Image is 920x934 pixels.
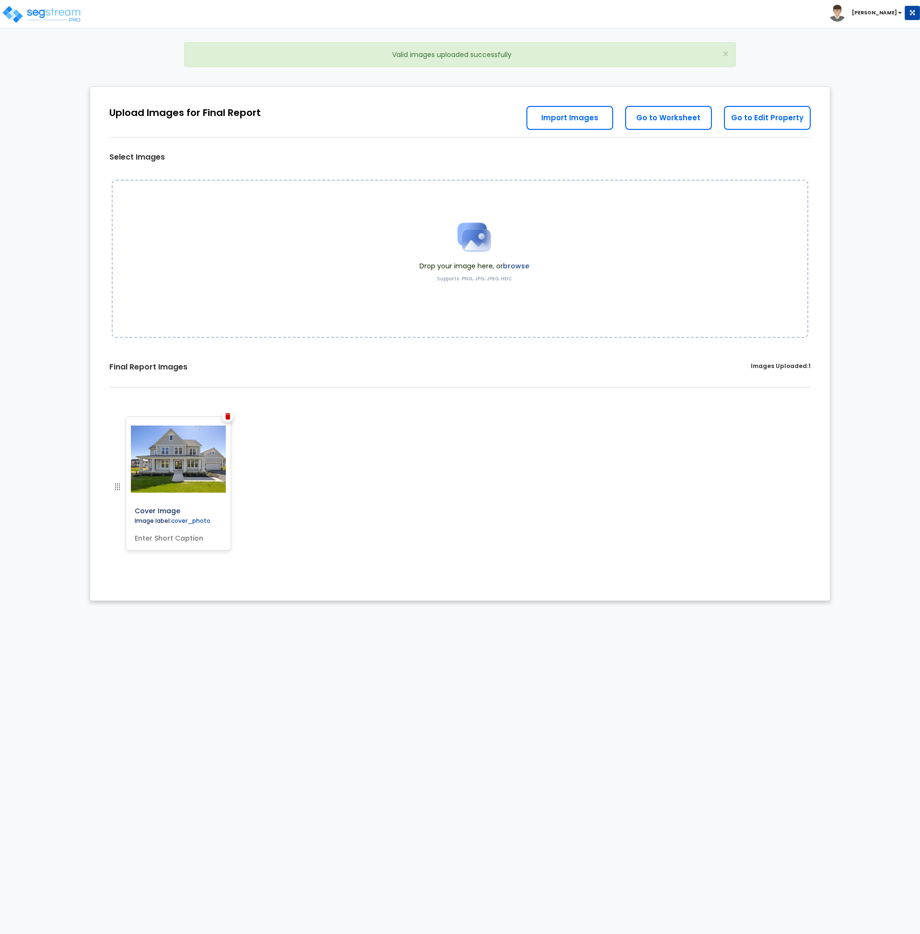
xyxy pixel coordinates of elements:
[722,47,729,61] span: ×
[171,517,210,525] label: cover_photo
[419,261,529,271] span: Drop your image here, or
[808,362,811,370] span: 1
[526,106,613,130] a: Import Images
[109,362,187,373] label: Final Report Images
[503,261,529,271] label: browse
[131,517,214,527] label: Image label:
[722,49,729,59] button: Close
[392,50,512,59] span: Valid images uploaded successfully
[112,481,123,493] img: drag handle
[109,152,165,163] label: Select Images
[724,106,811,130] a: Go to Edit Property
[131,530,226,543] input: Enter Short Caption
[1,5,83,24] img: logo_pro_r.png
[751,362,811,373] label: Images Uploaded:
[829,5,846,22] img: avatar.png
[225,413,231,420] img: Trash Icon
[437,276,512,282] label: Supports: PNG, JPG, JPEG, HEIC
[109,106,261,120] div: Upload Images for Final Report
[852,9,897,16] b: [PERSON_NAME]
[625,106,712,130] a: Go to Worksheet
[450,213,498,261] img: Upload Icon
